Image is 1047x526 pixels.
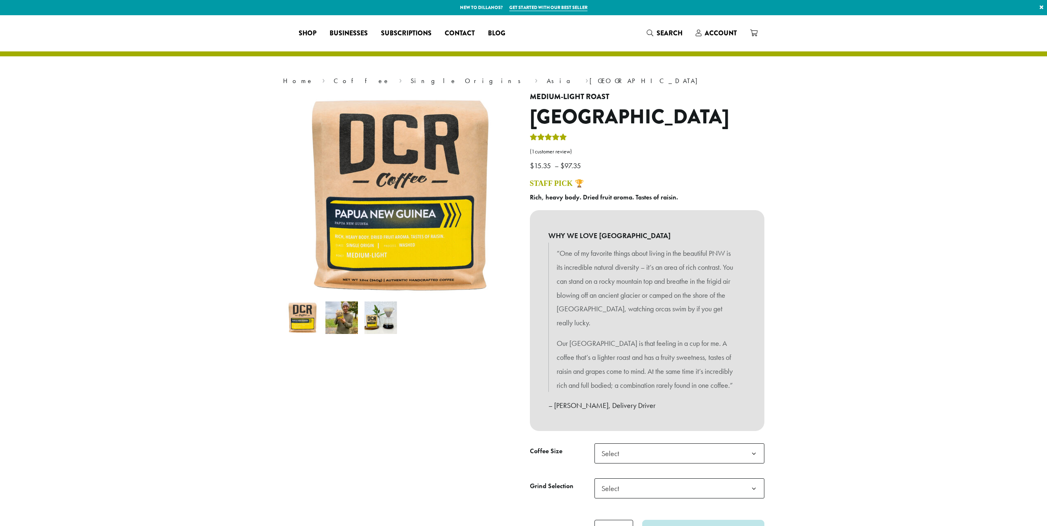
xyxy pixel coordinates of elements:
[548,399,746,412] p: – [PERSON_NAME], Delivery Driver
[292,27,323,40] a: Shop
[530,93,764,102] h4: Medium-Light Roast
[399,73,402,86] span: ›
[530,148,764,156] a: (1customer review)
[657,28,683,38] span: Search
[594,443,764,463] span: Select
[532,148,535,155] span: 1
[530,480,594,492] label: Grind Selection
[594,478,764,498] span: Select
[381,28,432,39] span: Subscriptions
[557,336,738,392] p: Our [GEOGRAPHIC_DATA] is that feeling in a cup for me. A coffee that’s a lighter roast and has a ...
[555,161,559,170] span: –
[530,179,584,188] a: STAFF PICK 🏆
[530,193,678,202] b: Rich, heavy body. Dried fruit aroma. Tastes of raisin.
[598,480,627,496] span: Select
[548,229,746,243] b: WHY WE LOVE [GEOGRAPHIC_DATA]
[535,73,538,86] span: ›
[560,161,583,170] bdi: 97.35
[286,301,319,334] img: Papua New Guinea
[585,73,588,86] span: ›
[560,161,564,170] span: $
[530,105,764,129] h1: [GEOGRAPHIC_DATA]
[445,28,475,39] span: Contact
[299,28,316,39] span: Shop
[547,76,577,85] a: Asia
[334,76,390,85] a: Coffee
[322,73,325,86] span: ›
[411,76,526,85] a: Single Origins
[557,246,738,330] p: “One of my favorite things about living in the beautiful PNW is its incredible natural diversity ...
[705,28,737,38] span: Account
[283,76,313,85] a: Home
[330,28,368,39] span: Businesses
[530,161,553,170] bdi: 15.35
[509,4,587,11] a: Get started with our best seller
[640,26,689,40] a: Search
[364,301,397,334] img: Papua New Guinea - Image 3
[297,93,503,298] img: Papua New Guinea
[325,301,358,334] img: Papua New Guinea - Image 2
[598,445,627,461] span: Select
[530,132,567,145] div: Rated 5.00 out of 5
[488,28,505,39] span: Blog
[530,161,534,170] span: $
[283,76,764,86] nav: Breadcrumb
[530,445,594,457] label: Coffee Size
